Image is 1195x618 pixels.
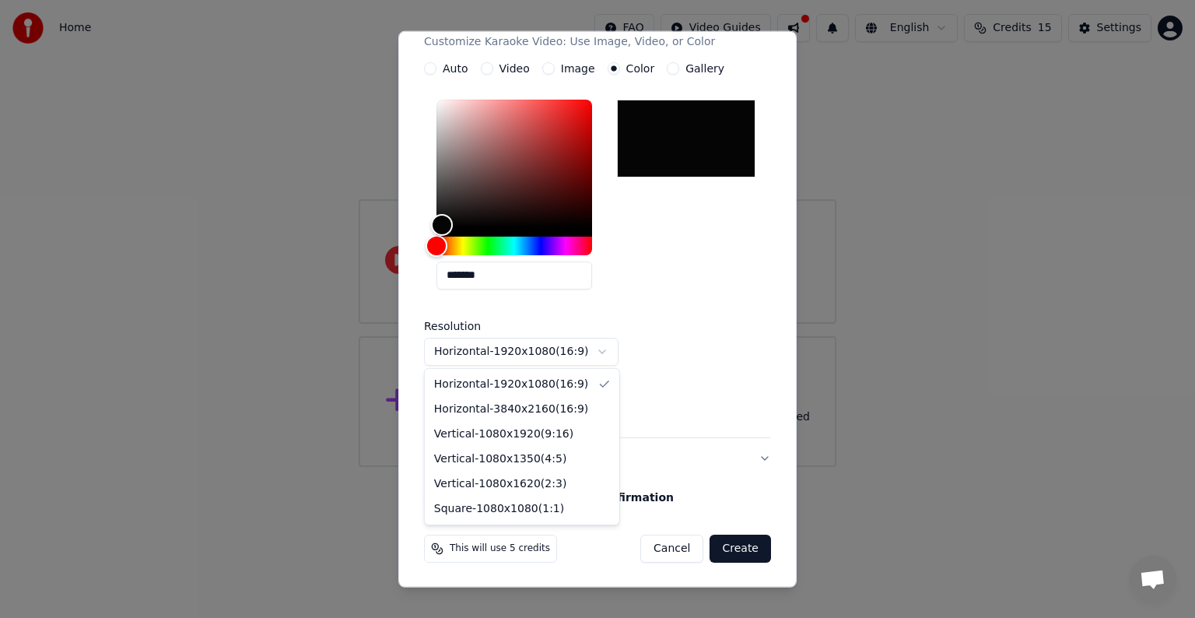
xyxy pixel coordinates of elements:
[434,402,589,417] div: Horizontal - 3840 x 2160 ( 16 : 9 )
[434,451,567,467] div: Vertical - 1080 x 1350 ( 4 : 5 )
[434,476,567,492] div: Vertical - 1080 x 1620 ( 2 : 3 )
[434,427,573,442] div: Vertical - 1080 x 1920 ( 9 : 16 )
[434,501,564,517] div: Square - 1080 x 1080 ( 1 : 1 )
[434,377,589,392] div: Horizontal - 1920 x 1080 ( 16 : 9 )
